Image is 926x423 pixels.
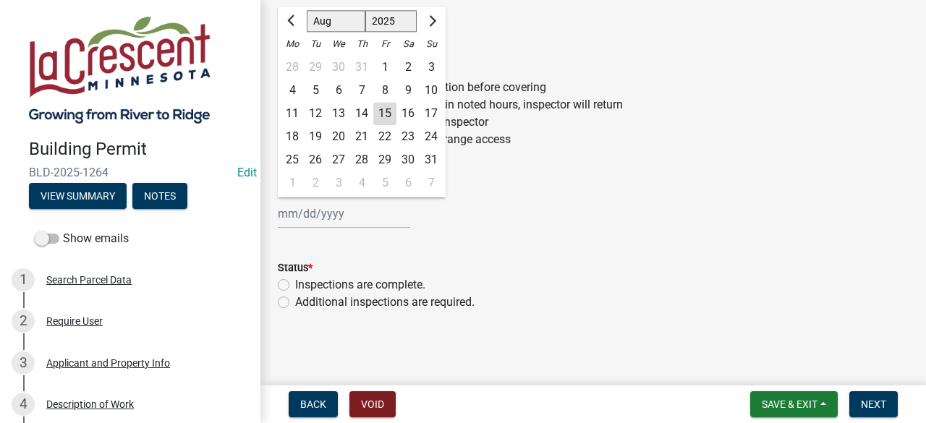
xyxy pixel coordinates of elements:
span: Save & Exit [762,398,817,410]
div: Search Parcel Data [46,275,132,285]
div: Thursday, August 14, 2025 [350,102,373,125]
div: 13 [327,102,350,125]
div: Thursday, August 7, 2025 [350,79,373,102]
div: Wednesday, July 30, 2025 [327,56,350,79]
div: Tuesday, August 12, 2025 [304,102,327,125]
div: 6 [396,171,420,195]
select: Select month [307,11,365,33]
label: Inspections are complete. [295,276,425,294]
div: Monday, August 4, 2025 [281,79,304,102]
div: Monday, September 1, 2025 [281,171,304,195]
div: Monday, August 11, 2025 [281,102,304,125]
input: mm/dd/yyyy [278,199,410,228]
wm-modal-confirm: Notes [132,191,187,202]
div: Description of Work [46,399,134,409]
div: Applicant and Property Info [46,358,170,368]
div: Saturday, August 9, 2025 [396,79,420,102]
div: 16 [396,102,420,125]
div: 5 [373,171,396,195]
div: 17 [420,102,443,125]
div: 30 [396,148,420,171]
div: Tuesday, August 19, 2025 [304,125,327,148]
div: 2 [304,171,327,195]
div: Mo [281,33,304,56]
div: We [327,33,350,56]
div: Th [350,33,373,56]
div: 31 [350,56,373,79]
div: Sa [396,33,420,56]
button: Back [289,391,338,417]
div: Monday, August 25, 2025 [281,148,304,171]
div: Friday, August 1, 2025 [373,56,396,79]
div: 20 [327,125,350,148]
img: City of La Crescent, Minnesota [29,15,211,124]
div: 4 [281,79,304,102]
div: Monday, July 28, 2025 [281,56,304,79]
div: 1 [12,268,35,291]
div: 14 [350,102,373,125]
button: Notes [132,183,187,209]
div: Sunday, August 31, 2025 [420,148,443,171]
div: 28 [350,148,373,171]
div: 23 [396,125,420,148]
div: Monday, August 18, 2025 [281,125,304,148]
div: Friday, August 22, 2025 [373,125,396,148]
div: Require User [46,316,103,326]
div: 31 [420,148,443,171]
div: Thursday, September 4, 2025 [350,171,373,195]
div: Thursday, August 21, 2025 [350,125,373,148]
label: Show emails [35,230,129,247]
wm-modal-confirm: Summary [29,191,127,202]
div: Wednesday, August 6, 2025 [327,79,350,102]
div: 1 [281,171,304,195]
h4: Building Permit [29,139,249,160]
div: Tu [304,33,327,56]
div: 21 [350,125,373,148]
span: Next [861,398,886,410]
div: Wednesday, August 27, 2025 [327,148,350,171]
div: 5 [304,79,327,102]
button: View Summary [29,183,127,209]
div: 30 [327,56,350,79]
label: Additional inspections are required. [295,294,475,311]
div: 1 [373,56,396,79]
div: 7 [420,171,443,195]
div: Saturday, August 16, 2025 [396,102,420,125]
div: 12 [304,102,327,125]
div: 2 [396,56,420,79]
div: Thursday, August 28, 2025 [350,148,373,171]
div: 3 [420,56,443,79]
div: Fr [373,33,396,56]
div: Friday, August 8, 2025 [373,79,396,102]
div: 15 [373,102,396,125]
div: 28 [281,56,304,79]
div: Saturday, August 23, 2025 [396,125,420,148]
div: Tuesday, August 5, 2025 [304,79,327,102]
div: Wednesday, September 3, 2025 [327,171,350,195]
div: Wednesday, August 13, 2025 [327,102,350,125]
div: 25 [281,148,304,171]
div: 4 [12,393,35,416]
button: Next month [422,9,440,33]
div: 8 [373,79,396,102]
div: 29 [373,148,396,171]
div: 9 [396,79,420,102]
div: Sunday, August 24, 2025 [420,125,443,148]
button: Previous month [284,9,301,33]
div: 3 [12,351,35,375]
div: 2 [12,309,35,333]
div: Tuesday, July 29, 2025 [304,56,327,79]
div: 4 [350,171,373,195]
div: Friday, August 15, 2025 [373,102,396,125]
div: Wednesday, August 20, 2025 [327,125,350,148]
label: Status [278,263,313,273]
button: Save & Exit [750,391,838,417]
div: Sunday, August 17, 2025 [420,102,443,125]
div: 27 [327,148,350,171]
div: Su [420,33,443,56]
div: Tuesday, September 2, 2025 [304,171,327,195]
div: 7 [350,79,373,102]
div: 26 [304,148,327,171]
div: Sunday, August 3, 2025 [420,56,443,79]
span: Back [300,398,326,410]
